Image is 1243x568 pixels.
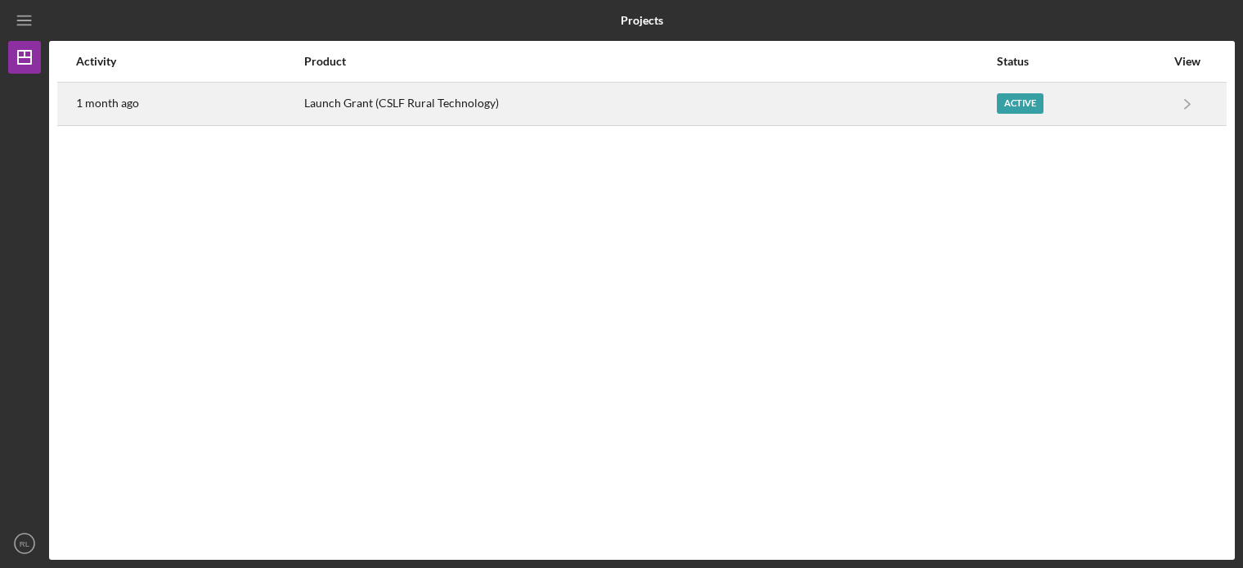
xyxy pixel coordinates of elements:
div: Product [304,55,995,68]
div: Launch Grant (CSLF Rural Technology) [304,83,995,124]
b: Projects [621,14,663,27]
div: View [1167,55,1208,68]
div: Activity [76,55,303,68]
text: RL [20,539,30,548]
button: RL [8,527,41,560]
div: Status [997,55,1165,68]
div: Active [997,93,1043,114]
time: 2025-07-28 20:58 [76,97,139,110]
